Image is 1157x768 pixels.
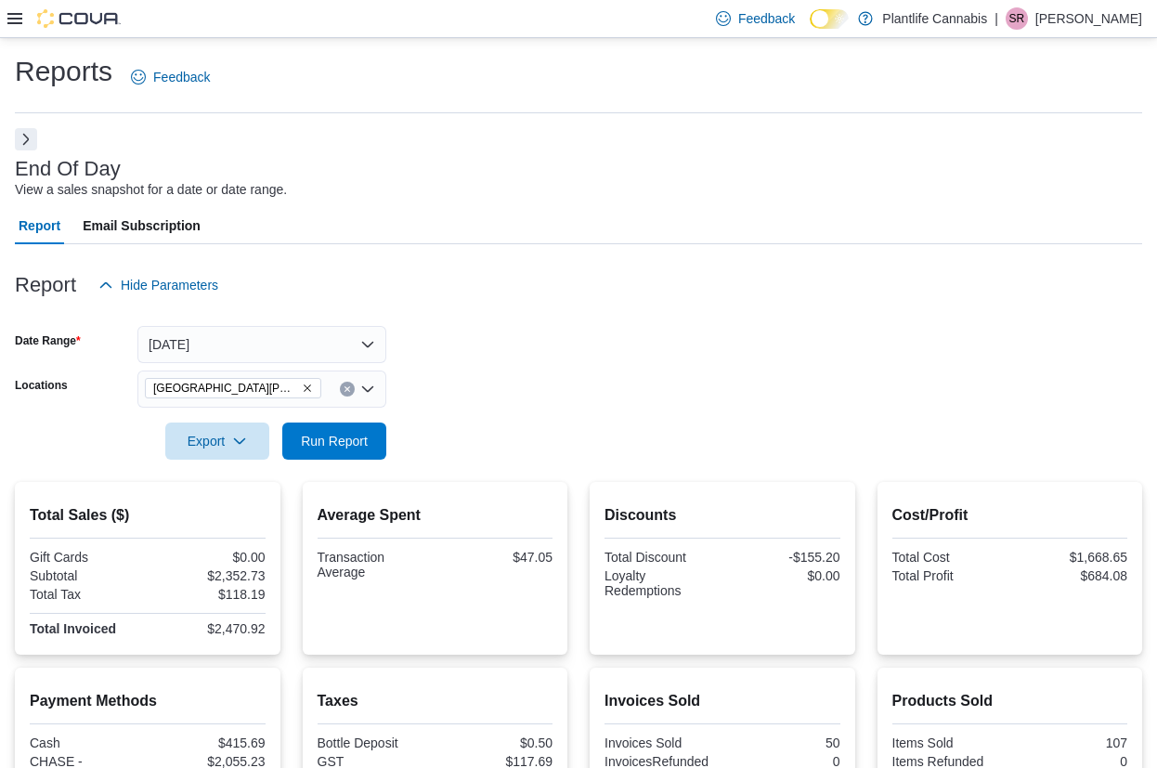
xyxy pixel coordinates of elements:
strong: Total Invoiced [30,621,116,636]
button: Next [15,128,37,150]
button: Clear input [340,382,355,397]
input: Dark Mode [810,9,849,29]
div: Loyalty Redemptions [604,568,719,598]
button: Open list of options [360,382,375,397]
span: Hide Parameters [121,276,218,294]
div: Transaction Average [318,550,432,579]
label: Locations [15,378,68,393]
h2: Invoices Sold [604,690,840,712]
h2: Average Spent [318,504,553,527]
span: Fort McMurray - Eagle Ridge [145,378,321,398]
div: $47.05 [438,550,552,565]
span: Feedback [738,9,795,28]
div: 107 [1013,735,1127,750]
span: Email Subscription [83,207,201,244]
div: Total Cost [892,550,1007,565]
h3: End Of Day [15,158,121,180]
div: $2,352.73 [151,568,266,583]
div: Bottle Deposit [318,735,432,750]
h2: Cost/Profit [892,504,1128,527]
div: Subtotal [30,568,144,583]
button: Remove Fort McMurray - Eagle Ridge from selection in this group [302,383,313,394]
div: Invoices Sold [604,735,719,750]
div: $2,470.92 [151,621,266,636]
button: Run Report [282,423,386,460]
div: Cash [30,735,144,750]
div: $0.50 [438,735,552,750]
span: Run Report [301,432,368,450]
div: $415.69 [151,735,266,750]
div: Skyler Rowsell [1006,7,1028,30]
p: | [994,7,998,30]
div: Total Discount [604,550,719,565]
div: 50 [726,735,840,750]
span: Report [19,207,60,244]
button: [DATE] [137,326,386,363]
h2: Products Sold [892,690,1128,712]
h2: Taxes [318,690,553,712]
h3: Report [15,274,76,296]
h2: Discounts [604,504,840,527]
label: Date Range [15,333,81,348]
h2: Payment Methods [30,690,266,712]
div: Total Profit [892,568,1007,583]
span: Feedback [153,68,210,86]
span: SR [1009,7,1025,30]
div: Items Sold [892,735,1007,750]
button: Export [165,423,269,460]
div: $0.00 [151,550,266,565]
button: Hide Parameters [91,267,226,304]
p: [PERSON_NAME] [1035,7,1142,30]
div: Gift Cards [30,550,144,565]
h2: Total Sales ($) [30,504,266,527]
div: $1,668.65 [1013,550,1127,565]
div: $118.19 [151,587,266,602]
div: View a sales snapshot for a date or date range. [15,180,287,200]
h1: Reports [15,53,112,90]
a: Feedback [123,59,217,96]
span: Export [176,423,258,460]
div: Total Tax [30,587,144,602]
div: $0.00 [726,568,840,583]
img: Cova [37,9,121,28]
span: Dark Mode [810,29,811,30]
span: [GEOGRAPHIC_DATA][PERSON_NAME] - [GEOGRAPHIC_DATA] [153,379,298,397]
p: Plantlife Cannabis [882,7,987,30]
div: $684.08 [1013,568,1127,583]
div: -$155.20 [726,550,840,565]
